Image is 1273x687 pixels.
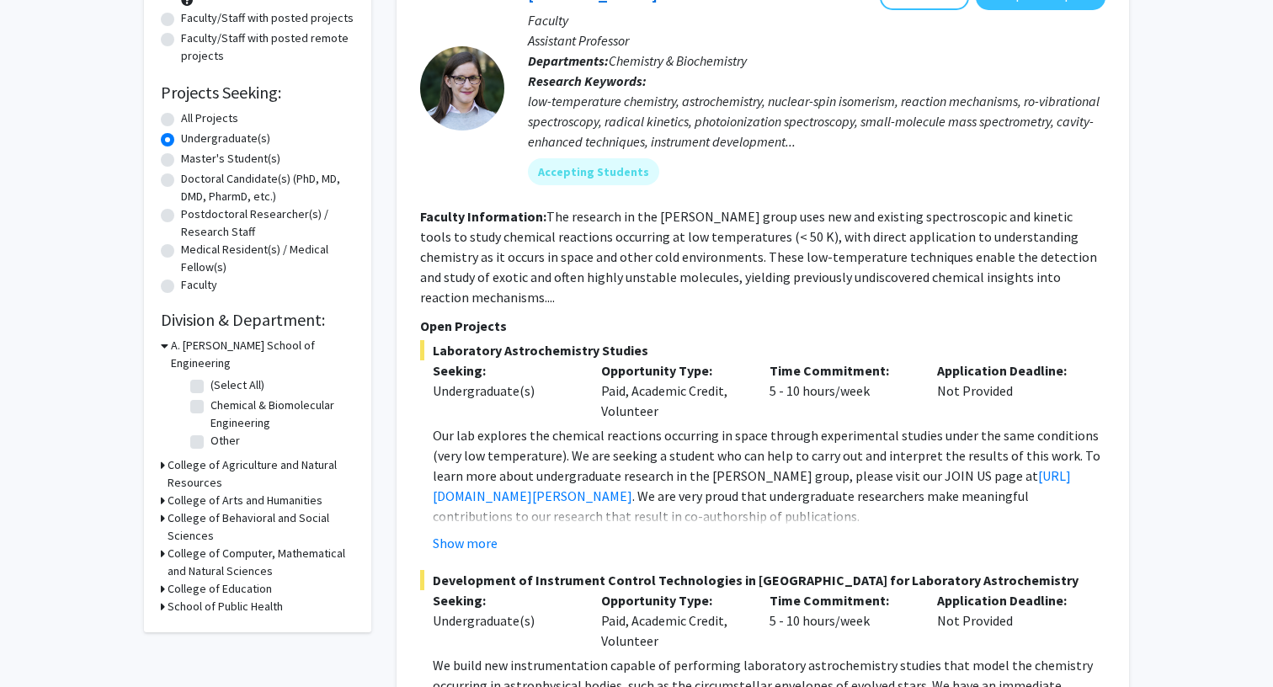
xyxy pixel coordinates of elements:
[757,360,925,421] div: 5 - 10 hours/week
[433,590,576,610] p: Seeking:
[210,432,240,450] label: Other
[528,30,1105,51] p: Assistant Professor
[171,337,354,372] h3: A. [PERSON_NAME] School of Engineering
[210,397,350,432] label: Chemical & Biomolecular Engineering
[181,170,354,205] label: Doctoral Candidate(s) (PhD, MD, DMD, PharmD, etc.)
[937,360,1080,381] p: Application Deadline:
[181,9,354,27] label: Faculty/Staff with posted projects
[168,598,283,615] h3: School of Public Health
[770,360,913,381] p: Time Commitment:
[601,360,744,381] p: Opportunity Type:
[420,316,1105,336] p: Open Projects
[589,590,757,651] div: Paid, Academic Credit, Volunteer
[420,570,1105,590] span: Development of Instrument Control Technologies in [GEOGRAPHIC_DATA] for Laboratory Astrochemistry
[13,611,72,674] iframe: Chat
[168,492,322,509] h3: College of Arts and Humanities
[433,381,576,401] div: Undergraduate(s)
[528,10,1105,30] p: Faculty
[433,425,1105,526] p: Our lab explores the chemical reactions occurring in space through experimental studies under the...
[528,91,1105,152] div: low-temperature chemistry, astrochemistry, nuclear-spin isomerism, reaction mechanisms, ro-vibrat...
[181,109,238,127] label: All Projects
[937,590,1080,610] p: Application Deadline:
[181,29,354,65] label: Faculty/Staff with posted remote projects
[161,83,354,103] h2: Projects Seeking:
[420,208,1097,306] fg-read-more: The research in the [PERSON_NAME] group uses new and existing spectroscopic and kinetic tools to ...
[770,590,913,610] p: Time Commitment:
[757,590,925,651] div: 5 - 10 hours/week
[420,340,1105,360] span: Laboratory Astrochemistry Studies
[181,276,217,294] label: Faculty
[433,610,576,631] div: Undergraduate(s)
[528,72,647,89] b: Research Keywords:
[528,158,659,185] mat-chip: Accepting Students
[181,205,354,241] label: Postdoctoral Researcher(s) / Research Staff
[168,456,354,492] h3: College of Agriculture and Natural Resources
[589,360,757,421] div: Paid, Academic Credit, Volunteer
[433,360,576,381] p: Seeking:
[181,241,354,276] label: Medical Resident(s) / Medical Fellow(s)
[161,310,354,330] h2: Division & Department:
[181,150,280,168] label: Master's Student(s)
[601,590,744,610] p: Opportunity Type:
[168,545,354,580] h3: College of Computer, Mathematical and Natural Sciences
[924,360,1093,421] div: Not Provided
[433,533,498,553] button: Show more
[924,590,1093,651] div: Not Provided
[210,376,264,394] label: (Select All)
[528,52,609,69] b: Departments:
[609,52,747,69] span: Chemistry & Biochemistry
[168,509,354,545] h3: College of Behavioral and Social Sciences
[181,130,270,147] label: Undergraduate(s)
[420,208,546,225] b: Faculty Information:
[168,580,272,598] h3: College of Education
